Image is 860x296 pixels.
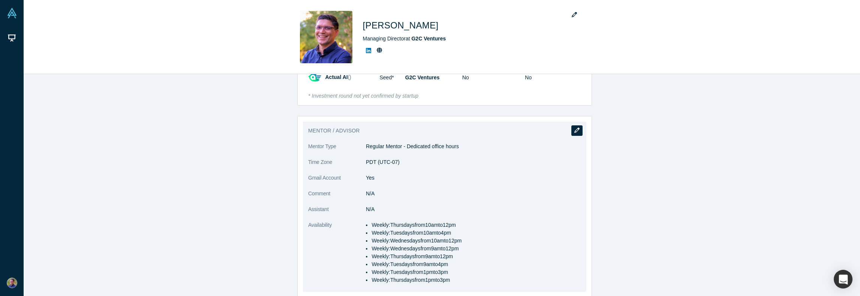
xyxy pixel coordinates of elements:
[363,19,439,32] h1: [PERSON_NAME]
[363,36,446,42] span: Managing Director at
[411,36,446,42] a: G2C Ventures
[7,8,17,18] img: Alchemist Vault Logo
[372,268,581,276] li: Weekly: Tuesdays from 1pm to 3pm
[372,221,581,229] li: Weekly: Thursdays from 10am to 12pm
[379,68,405,87] td: Seed
[308,190,366,205] dt: Comment
[372,260,581,268] li: Weekly: Tuesdays from 9am to 4pm
[308,174,366,190] dt: Gmail Account
[372,245,581,253] li: Weekly: Wednesdays from 9am to 12pm
[308,143,366,158] dt: Mentor Type
[366,158,581,166] dd: PDT (UTC-07)
[366,205,581,213] dd: N/A
[366,190,581,198] dd: N/A
[366,143,581,150] dd: Regular Mentor - Dedicated office hours
[308,205,366,221] dt: Assistant
[348,74,351,80] span: ( )
[520,68,581,87] td: No
[372,229,581,237] li: Weekly: Tuesdays from 10am to 4pm
[308,127,571,135] h3: Mentor / Advisor
[7,278,17,288] img: Vik Ghai's Account
[308,92,581,100] div: * Investment round not yet confirmed by startup
[308,158,366,174] dt: Time Zone
[325,74,348,80] a: Actual AI
[308,71,321,84] img: Actual AI
[308,221,366,292] dt: Availability
[405,74,440,80] a: G2C Ventures
[462,68,520,87] td: No
[372,237,581,245] li: Weekly: Wednesdays from 10am to 12pm
[372,253,581,260] li: Weekly: Thursdays from 9am to 12pm
[366,174,581,182] dd: Yes
[300,11,352,63] img: Vik Ghai's Profile Image
[372,276,581,284] li: Weekly: Thursdays from 1pm to 3pm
